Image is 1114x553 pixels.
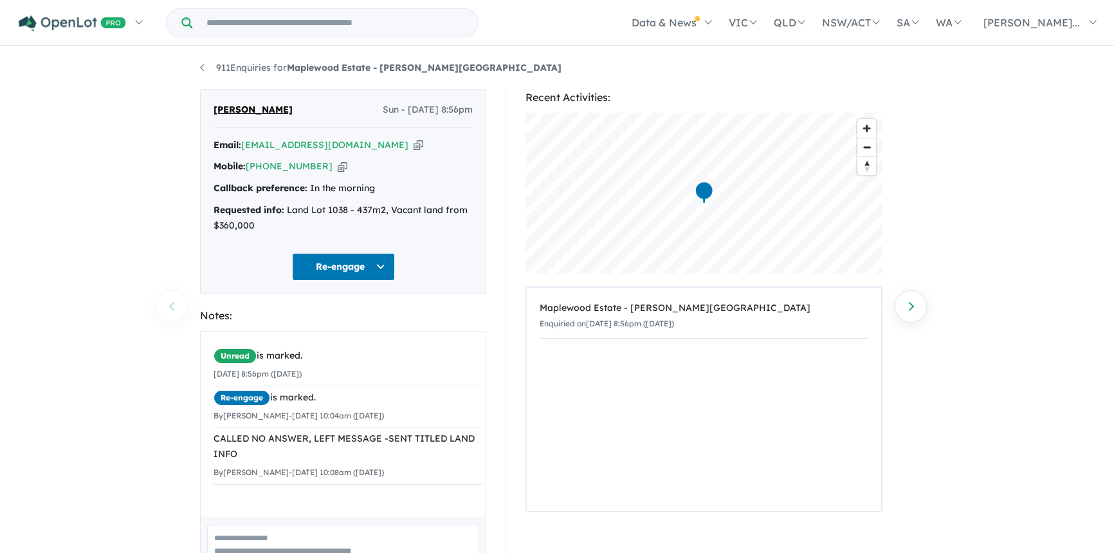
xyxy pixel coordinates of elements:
[857,156,876,175] button: Reset bearing to north
[214,390,482,406] div: is marked.
[214,348,482,364] div: is marked.
[214,204,284,216] strong: Requested info:
[214,102,293,118] span: [PERSON_NAME]
[214,203,473,234] div: Land Lot 1038 - 437m2, Vacant land from $360,000
[525,113,882,274] canvas: Map
[200,62,562,73] a: 911Enquiries forMaplewood Estate - [PERSON_NAME][GEOGRAPHIC_DATA]
[525,89,882,106] div: Recent Activities:
[695,181,714,205] div: Map marker
[414,138,423,152] button: Copy
[287,62,562,73] strong: Maplewood Estate - [PERSON_NAME][GEOGRAPHIC_DATA]
[214,369,302,379] small: [DATE] 8:56pm ([DATE])
[857,138,876,156] button: Zoom out
[19,15,126,32] img: Openlot PRO Logo White
[857,157,876,175] span: Reset bearing to north
[214,390,270,406] span: Re-engage
[292,253,395,281] button: Re-engage
[214,160,246,172] strong: Mobile:
[214,467,384,477] small: By [PERSON_NAME] - [DATE] 10:08am ([DATE])
[214,139,241,151] strong: Email:
[540,301,868,316] div: Maplewood Estate - [PERSON_NAME][GEOGRAPHIC_DATA]
[200,61,914,76] nav: breadcrumb
[383,102,473,118] span: Sun - [DATE] 8:56pm
[214,182,307,194] strong: Callback preference:
[540,319,674,328] small: Enquiried on [DATE] 8:56pm ([DATE])
[246,160,333,172] a: [PHONE_NUMBER]
[540,294,868,339] a: Maplewood Estate - [PERSON_NAME][GEOGRAPHIC_DATA]Enquiried on[DATE] 8:56pm ([DATE])
[214,348,257,364] span: Unread
[241,139,408,151] a: [EMAIL_ADDRESS][DOMAIN_NAME]
[338,160,347,173] button: Copy
[214,411,384,420] small: By [PERSON_NAME] - [DATE] 10:04am ([DATE])
[200,307,486,324] div: Notes:
[214,181,473,196] div: In the morning
[214,431,482,462] div: CALLED NO ANSWER, LEFT MESSAGE -SENT TITLED LAND INFO
[857,119,876,138] button: Zoom in
[983,16,1080,29] span: [PERSON_NAME]...
[195,9,475,37] input: Try estate name, suburb, builder or developer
